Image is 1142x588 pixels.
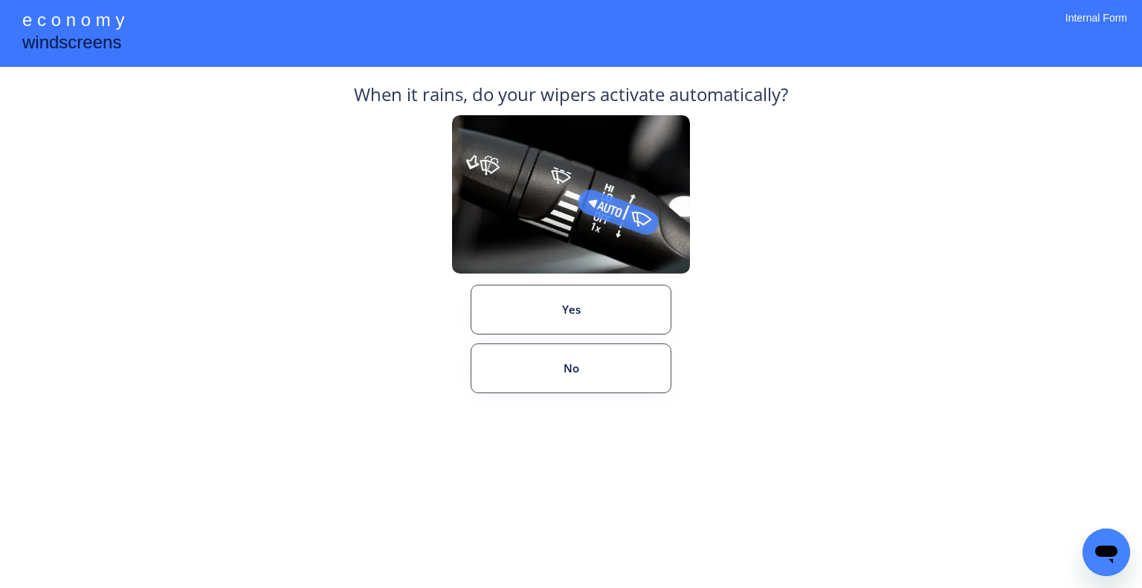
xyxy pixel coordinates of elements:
button: No [471,343,671,393]
div: Internal Form [1065,11,1127,45]
iframe: Button to launch messaging window [1083,529,1130,576]
img: Rain%20Sensor%20Example.png [452,115,690,274]
button: Yes [471,285,671,335]
div: windscreens [22,30,121,59]
div: e c o n o m y [22,7,124,36]
div: When it rains, do your wipers activate automatically? [354,82,788,115]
